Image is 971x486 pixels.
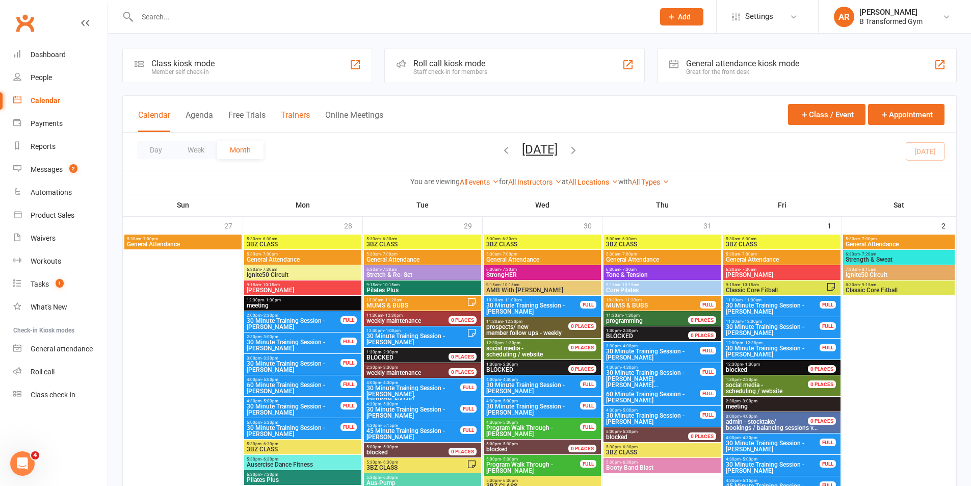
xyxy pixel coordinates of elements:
span: scheduling / website [486,345,581,357]
th: Sat [842,194,956,216]
span: [PERSON_NAME] [725,272,838,278]
span: - 2:30pm [381,350,398,354]
span: scheduling / website [725,382,820,394]
span: 12:30pm [486,341,581,345]
div: 0 PLACES [808,417,836,425]
span: 2:00pm [246,313,341,318]
span: 9:15am [606,283,719,287]
span: 3BZ CLASS [725,241,838,247]
div: Member self check-in [151,68,215,75]
span: 3:00pm [725,414,820,419]
span: General Attendance [126,241,240,247]
span: MUMS & BUBS [366,302,467,309]
div: 0 PLACES [449,368,477,376]
span: weekly maintenance [366,369,421,376]
span: - 7:00pm [381,252,398,257]
a: What's New [13,296,108,319]
button: Add [660,8,703,25]
div: 27 [224,217,243,234]
span: 9:15am [366,283,479,287]
span: 30 Minute Training Session - [PERSON_NAME] [246,403,341,416]
span: 5:30am [246,252,359,257]
div: FULL [580,301,596,309]
div: Waivers [31,234,56,242]
strong: at [562,177,568,186]
span: 5:30am [486,237,599,241]
button: Agenda [186,110,213,132]
span: - 7:00pm [261,252,278,257]
span: - 7:00pm [860,237,877,241]
span: - 10:15am [381,283,400,287]
span: - 5:00pm [501,420,518,425]
span: 8:30am [845,283,953,287]
span: - 12:30pm [383,313,403,318]
span: StrongHER [486,272,599,278]
span: 9:15am [246,283,359,287]
div: Great for the front desk [686,68,799,75]
span: 30 Minute Training Session - [PERSON_NAME], [PERSON_NAME]... [366,385,461,403]
a: Automations [13,181,108,204]
span: 4:00pm [606,365,700,370]
span: - 3:00pm [741,399,757,403]
span: 6:30am [845,252,953,257]
span: General Attendance [725,257,838,263]
span: - 4:30pm [621,365,638,370]
span: - 12:30pm [503,319,522,324]
span: 12:30pm [366,328,467,333]
span: 6:30am [246,267,359,272]
div: AR [834,7,854,27]
span: 60 Minute Training Session - [PERSON_NAME] [246,382,341,394]
span: - 5:00pm [261,377,278,382]
th: Fri [722,194,842,216]
span: - 5:00pm [501,399,518,403]
span: social media - [726,381,763,389]
a: Waivers [13,227,108,250]
span: 5:30am [606,252,719,257]
span: 2:30pm [246,335,341,339]
span: 12:30pm [246,298,359,302]
span: - 9:15am [860,283,876,287]
span: 10:30am [366,298,467,302]
div: Calendar [31,96,60,105]
div: FULL [700,411,716,419]
span: 5:30am [366,252,479,257]
span: 45 Minute Training Session - [PERSON_NAME] [366,428,461,440]
div: Roll call [31,368,55,376]
div: Tasks [31,280,49,288]
span: 5:30am [606,237,719,241]
span: 4:30pm [366,402,461,406]
a: All Instructors [508,178,562,186]
div: FULL [340,316,357,324]
div: FULL [340,402,357,410]
div: FULL [820,322,836,330]
span: meeting [246,302,359,309]
span: - 2:30pm [261,313,278,318]
button: Day [137,141,175,159]
div: FULL [460,426,477,434]
div: Roll call kiosk mode [413,59,487,68]
span: 30 Minute Training Session - [PERSON_NAME] [725,324,820,336]
div: 0 PLACES [808,380,836,388]
button: Trainers [281,110,310,132]
strong: You are viewing [410,177,460,186]
span: 10:30am [606,298,700,302]
div: FULL [700,390,716,397]
div: Payments [31,119,63,127]
span: 7:30am [845,267,953,272]
span: - 1:30pm [264,298,281,302]
span: - 1:00pm [384,328,401,333]
div: Automations [31,188,72,196]
span: 1:30pm [725,377,820,382]
div: Dashboard [31,50,66,59]
span: General Attendance [845,241,953,247]
span: - 11:30am [743,298,762,302]
span: 30 Minute Training Session - [PERSON_NAME] [246,361,341,373]
div: What's New [31,303,67,311]
span: - 4:00pm [741,414,757,419]
span: Stretch & Re- Set [366,272,479,278]
div: General attendance kiosk mode [686,59,799,68]
span: 5:30am [246,237,359,241]
a: Tasks 1 [13,273,108,296]
span: 30 Minute Training Session - [PERSON_NAME] [486,382,581,394]
span: weekly maintenance [366,317,421,324]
